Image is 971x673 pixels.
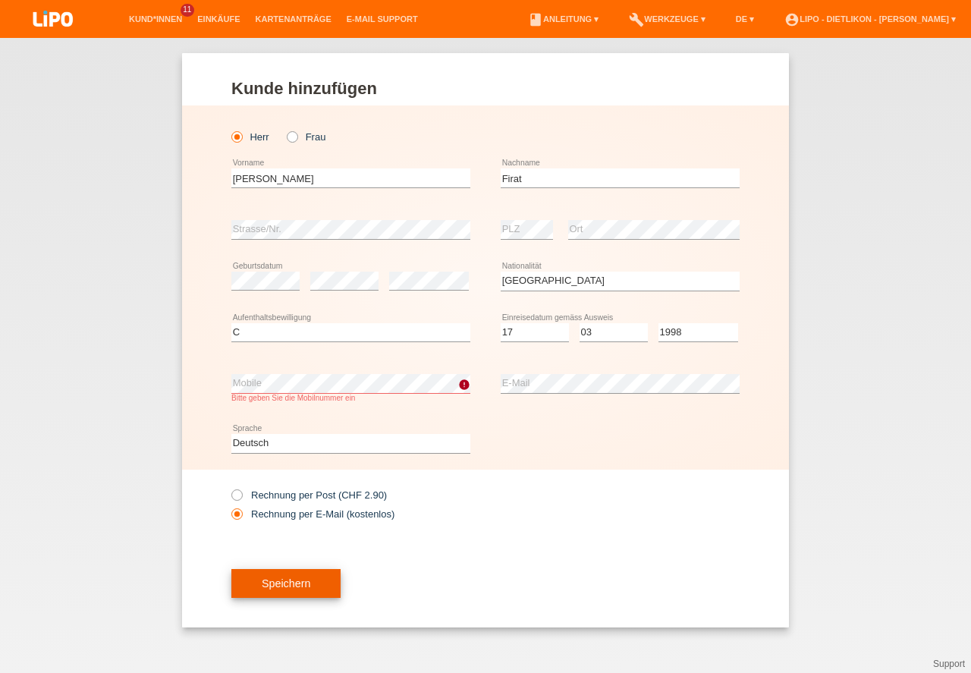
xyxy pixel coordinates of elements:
i: book [528,12,543,27]
label: Rechnung per E-Mail (kostenlos) [231,508,394,520]
input: Herr [231,131,241,141]
label: Herr [231,131,269,143]
i: error [458,379,470,391]
a: Kartenanträge [248,14,339,24]
a: DE ▾ [728,14,762,24]
input: Rechnung per Post (CHF 2.90) [231,489,241,508]
label: Frau [287,131,325,143]
span: 11 [181,4,194,17]
a: E-Mail Support [339,14,426,24]
input: Frau [287,131,297,141]
a: bookAnleitung ▾ [520,14,606,24]
span: Speichern [262,577,310,590]
input: Rechnung per E-Mail (kostenlos) [231,508,241,527]
i: build [629,12,644,27]
label: Rechnung per Post (CHF 2.90) [231,489,387,501]
a: account_circleLIPO - Dietlikon - [PERSON_NAME] ▾ [777,14,963,24]
i: account_circle [784,12,800,27]
div: Bitte geben Sie die Mobilnummer ein [231,394,470,402]
a: buildWerkzeuge ▾ [621,14,713,24]
a: Support [933,659,965,669]
a: LIPO pay [15,31,91,42]
a: Einkäufe [190,14,247,24]
a: Kund*innen [121,14,190,24]
button: Speichern [231,569,341,598]
h1: Kunde hinzufügen [231,79,740,98]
